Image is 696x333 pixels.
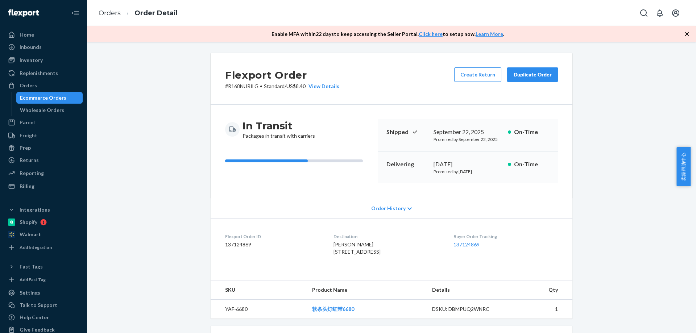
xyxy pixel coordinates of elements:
[4,204,83,216] button: Integrations
[4,229,83,240] a: Walmart
[20,301,57,309] div: Talk to Support
[20,31,34,38] div: Home
[306,280,426,300] th: Product Name
[4,154,83,166] a: Returns
[4,142,83,154] a: Prep
[4,312,83,323] a: Help Center
[225,233,322,240] dt: Flexport Order ID
[93,3,183,24] ol: breadcrumbs
[514,128,549,136] p: On-Time
[20,289,40,296] div: Settings
[4,216,83,228] a: Shopify
[20,276,46,283] div: Add Fast Tag
[20,218,37,226] div: Shopify
[260,83,262,89] span: •
[272,30,504,38] p: Enable MFA within 22 days to keep accessing the Seller Portal. to setup now. .
[453,241,480,247] a: 137124869
[20,119,35,126] div: Parcel
[4,243,83,252] a: Add Integration
[419,31,443,37] a: Click here
[134,9,178,17] a: Order Detail
[68,6,83,20] button: Close Navigation
[432,305,500,313] div: DSKU: DBMPUQ2WNRC
[211,280,306,300] th: SKU
[243,119,315,140] div: Packages in transit with carriers
[476,31,503,37] a: Learn More
[8,9,39,17] img: Flexport logo
[20,57,43,64] div: Inventory
[676,147,691,186] button: 卖家帮助中心
[454,67,501,82] button: Create Return
[4,41,83,53] a: Inbounds
[4,29,83,41] a: Home
[434,128,502,136] div: September 22, 2025
[312,306,354,312] a: 软条头灯红带6680
[386,160,428,168] p: Delivering
[434,168,502,175] p: Promised by [DATE]
[513,71,552,78] div: Duplicate Order
[426,280,506,300] th: Details
[20,82,37,89] div: Orders
[20,170,44,177] div: Reporting
[20,107,64,114] div: Wholesale Orders
[20,70,58,77] div: Replenishments
[306,83,339,90] button: View Details
[20,43,42,51] div: Inbounds
[20,263,43,270] div: Fast Tags
[264,83,285,89] span: Standard
[16,104,83,116] a: Wholesale Orders
[371,205,406,212] span: Order History
[453,233,558,240] dt: Buyer Order Tracking
[506,300,572,319] td: 1
[333,233,442,240] dt: Destination
[20,314,49,321] div: Help Center
[4,275,83,284] a: Add Fast Tag
[20,206,50,213] div: Integrations
[4,130,83,141] a: Freight
[16,92,83,104] a: Ecommerce Orders
[514,160,549,168] p: On-Time
[225,83,339,90] p: # R168NURILG / US$8.40
[434,160,502,168] div: [DATE]
[20,144,31,151] div: Prep
[506,280,572,300] th: Qty
[4,180,83,192] a: Billing
[333,241,381,255] span: [PERSON_NAME] [STREET_ADDRESS]
[20,183,34,190] div: Billing
[668,6,683,20] button: Open account menu
[20,231,41,238] div: Walmart
[637,6,651,20] button: Open Search Box
[4,117,83,128] a: Parcel
[99,9,121,17] a: Orders
[225,67,339,83] h2: Flexport Order
[4,167,83,179] a: Reporting
[652,6,667,20] button: Open notifications
[4,261,83,272] button: Fast Tags
[4,54,83,66] a: Inventory
[20,157,39,164] div: Returns
[20,94,66,101] div: Ecommerce Orders
[4,287,83,299] a: Settings
[211,300,306,319] td: YAF-6680
[434,136,502,142] p: Promised by September 22, 2025
[507,67,558,82] button: Duplicate Order
[225,241,322,248] dd: 137124869
[4,80,83,91] a: Orders
[386,128,428,136] p: Shipped
[4,67,83,79] a: Replenishments
[20,244,52,250] div: Add Integration
[4,299,83,311] a: Talk to Support
[20,132,37,139] div: Freight
[243,119,315,132] h3: In Transit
